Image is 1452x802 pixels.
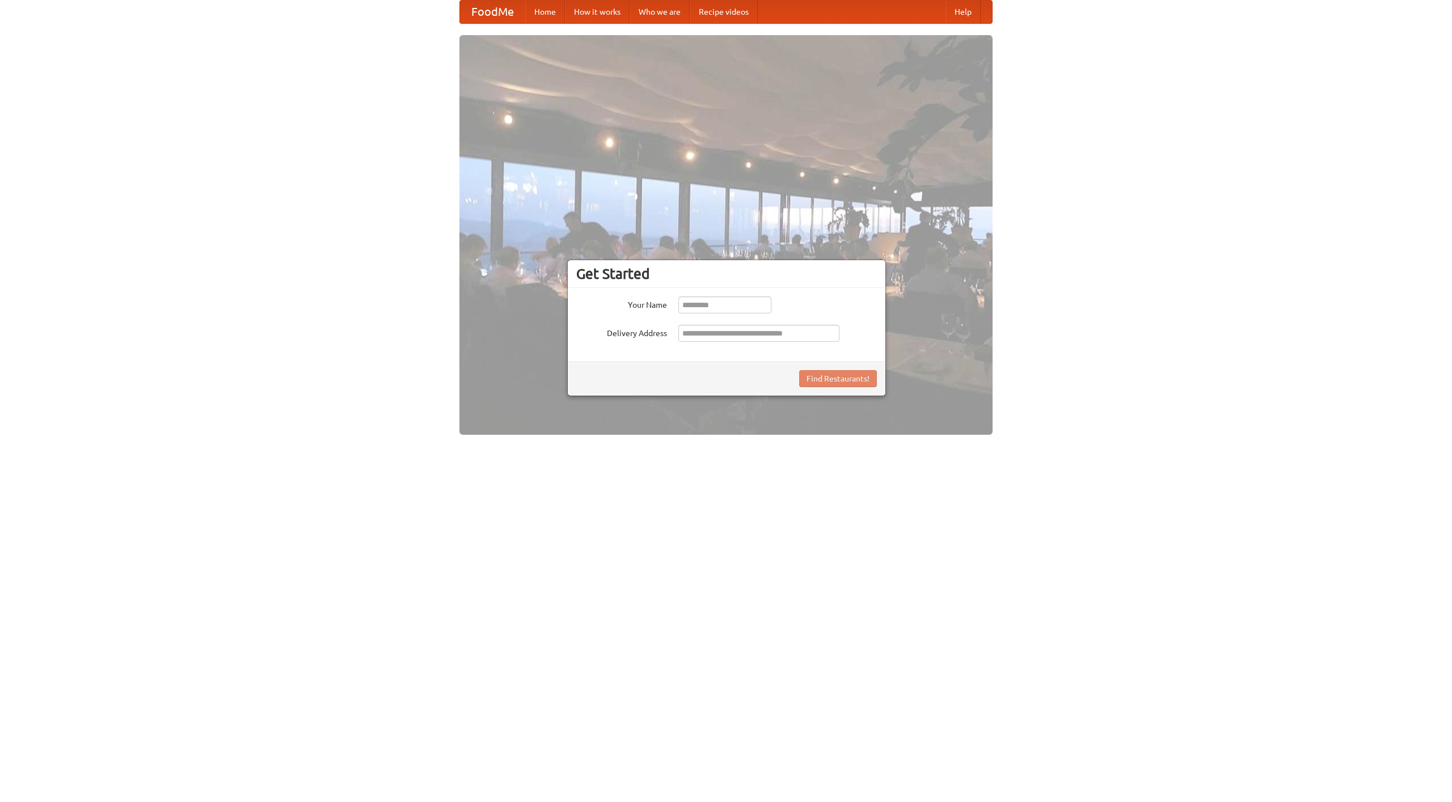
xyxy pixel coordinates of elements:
a: Home [525,1,565,23]
a: FoodMe [460,1,525,23]
a: How it works [565,1,630,23]
a: Help [946,1,981,23]
label: Delivery Address [576,325,667,339]
h3: Get Started [576,265,877,282]
a: Recipe videos [690,1,758,23]
label: Your Name [576,296,667,311]
button: Find Restaurants! [799,370,877,387]
a: Who we are [630,1,690,23]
